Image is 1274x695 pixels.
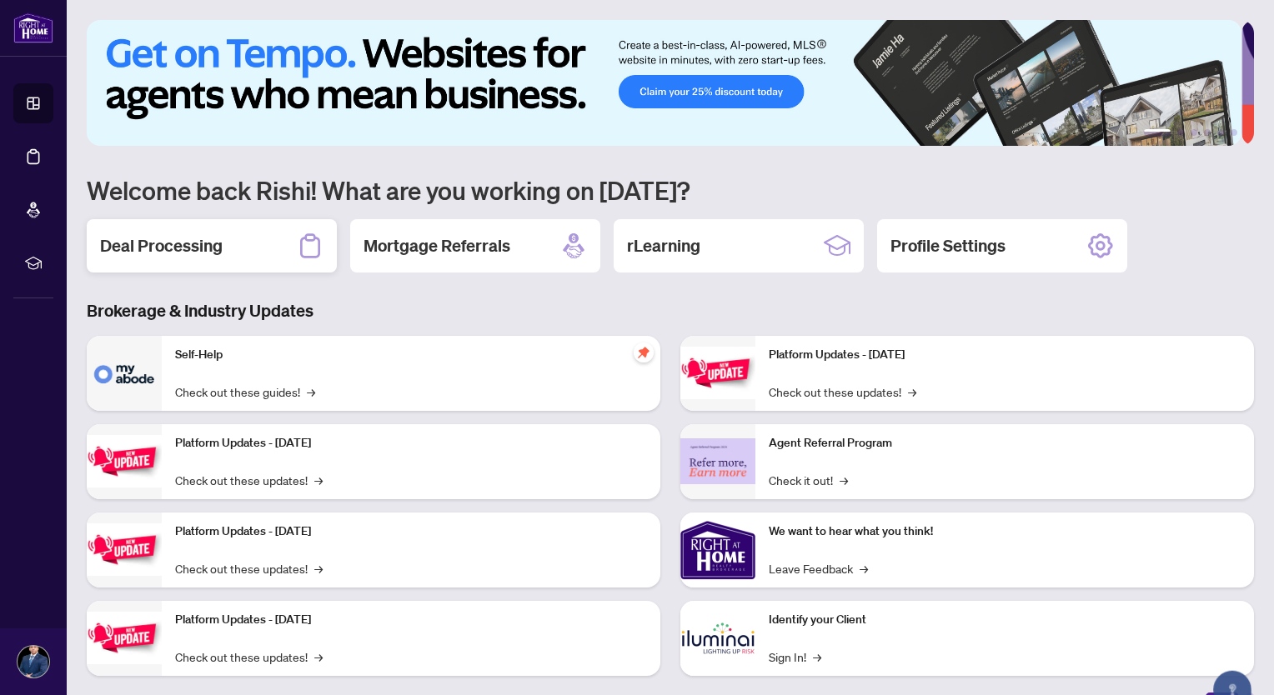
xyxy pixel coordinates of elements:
span: → [314,471,323,489]
h2: Profile Settings [890,234,1006,257]
img: Profile Icon [18,646,49,677]
a: Check out these updates!→ [175,559,323,577]
button: 3 [1191,129,1197,136]
img: logo [13,12,53,43]
h2: Mortgage Referrals [364,234,510,257]
img: Slide 0 [87,20,1241,146]
p: Self-Help [175,346,647,364]
span: → [813,647,821,666]
a: Check out these updates!→ [769,382,916,401]
img: Platform Updates - June 23, 2025 [680,347,755,399]
h3: Brokerage & Industry Updates [87,299,1254,322]
a: Sign In!→ [769,647,821,666]
img: Self-Help [87,336,162,411]
a: Check out these updates!→ [175,471,323,489]
button: 2 [1177,129,1184,136]
p: Identify your Client [769,611,1241,629]
span: → [314,559,323,577]
button: 5 [1217,129,1224,136]
img: Platform Updates - September 16, 2025 [87,435,162,487]
a: Check out these updates!→ [175,647,323,666]
img: Platform Updates - July 8, 2025 [87,612,162,664]
p: Platform Updates - [DATE] [175,611,647,629]
a: Check out these guides!→ [175,382,315,401]
h1: Welcome back Rishi! What are you working on [DATE]? [87,174,1254,206]
p: Platform Updates - [DATE] [175,522,647,541]
span: → [314,647,323,666]
img: We want to hear what you think! [680,512,755,587]
img: Identify your Client [680,601,755,676]
span: → [840,471,848,489]
a: Leave Feedback→ [769,559,868,577]
p: Agent Referral Program [769,434,1241,452]
button: 4 [1204,129,1211,136]
span: pushpin [634,342,654,362]
span: → [307,382,315,401]
p: We want to hear what you think! [769,522,1241,541]
p: Platform Updates - [DATE] [769,346,1241,364]
button: 6 [1231,129,1237,136]
img: Agent Referral Program [680,438,755,484]
h2: rLearning [627,234,700,257]
button: Open asap [1207,637,1257,687]
img: Platform Updates - July 21, 2025 [87,523,162,576]
p: Platform Updates - [DATE] [175,434,647,452]
a: Check it out!→ [769,471,848,489]
h2: Deal Processing [100,234,223,257]
button: 1 [1144,129,1171,136]
span: → [860,559,868,577]
span: → [908,382,916,401]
